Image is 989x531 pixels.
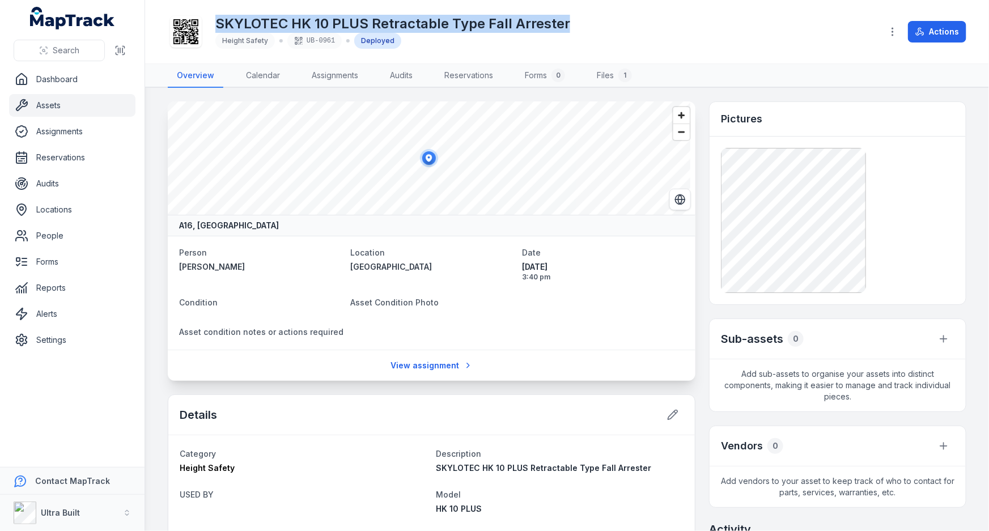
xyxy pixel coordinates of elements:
[179,248,207,257] span: Person
[516,64,574,88] a: Forms0
[180,449,216,458] span: Category
[179,220,279,231] strong: A16, [GEOGRAPHIC_DATA]
[35,476,110,486] strong: Contact MapTrack
[180,490,214,499] span: USED BY
[673,107,690,124] button: Zoom in
[522,248,541,257] span: Date
[9,198,135,221] a: Locations
[53,45,79,56] span: Search
[350,298,439,307] span: Asset Condition Photo
[522,273,684,282] span: 3:40 pm
[9,303,135,325] a: Alerts
[618,69,632,82] div: 1
[551,69,565,82] div: 0
[303,64,367,88] a: Assignments
[350,248,385,257] span: Location
[710,466,966,507] span: Add vendors to your asset to keep track of who to contact for parts, services, warranties, etc.
[168,101,690,215] canvas: Map
[350,261,512,273] a: [GEOGRAPHIC_DATA]
[788,331,804,347] div: 0
[9,224,135,247] a: People
[435,64,502,88] a: Reservations
[179,327,343,337] span: Asset condition notes or actions required
[9,120,135,143] a: Assignments
[383,355,480,376] a: View assignment
[522,261,684,273] span: [DATE]
[350,262,432,271] span: [GEOGRAPHIC_DATA]
[30,7,115,29] a: MapTrack
[588,64,641,88] a: Files1
[41,508,80,517] strong: Ultra Built
[710,359,966,411] span: Add sub-assets to organise your assets into distinct components, making it easier to manage and t...
[436,449,482,458] span: Description
[908,21,966,43] button: Actions
[14,40,105,61] button: Search
[9,94,135,117] a: Assets
[669,189,691,210] button: Switch to Satellite View
[287,33,342,49] div: UB-0961
[215,15,570,33] h1: SKYLOTEC HK 10 PLUS Retractable Type Fall Arrester
[179,298,218,307] span: Condition
[222,36,268,45] span: Height Safety
[9,277,135,299] a: Reports
[179,261,341,273] a: [PERSON_NAME]
[9,146,135,169] a: Reservations
[9,172,135,195] a: Audits
[436,463,652,473] span: SKYLOTEC HK 10 PLUS Retractable Type Fall Arrester
[522,261,684,282] time: 04/08/2025, 3:40:37 pm
[721,331,783,347] h2: Sub-assets
[721,438,763,454] h3: Vendors
[180,407,217,423] h2: Details
[354,33,401,49] div: Deployed
[9,250,135,273] a: Forms
[673,124,690,140] button: Zoom out
[168,64,223,88] a: Overview
[9,329,135,351] a: Settings
[721,111,762,127] h3: Pictures
[436,490,461,499] span: Model
[381,64,422,88] a: Audits
[237,64,289,88] a: Calendar
[9,68,135,91] a: Dashboard
[767,438,783,454] div: 0
[180,463,235,473] span: Height Safety
[436,504,482,513] span: HK 10 PLUS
